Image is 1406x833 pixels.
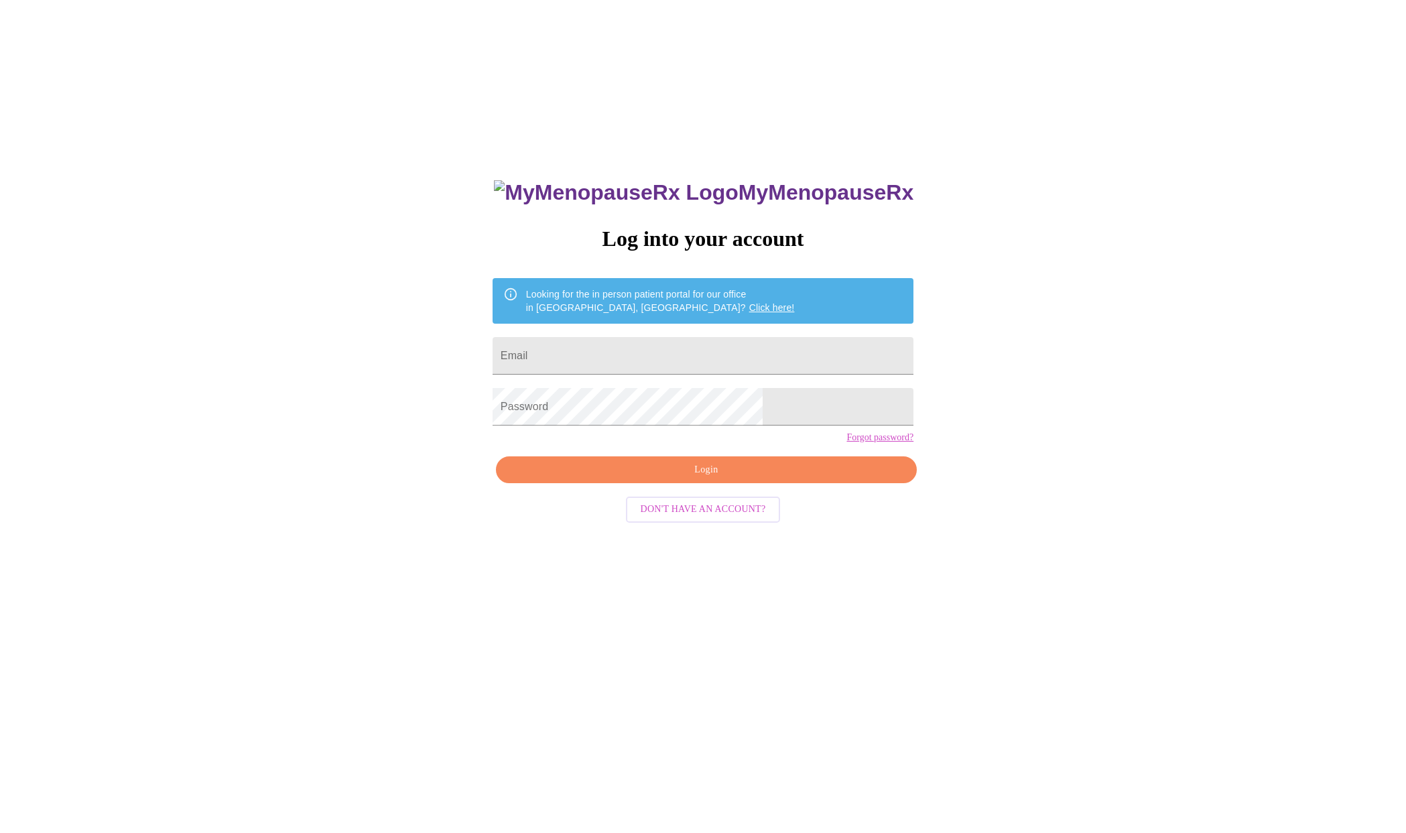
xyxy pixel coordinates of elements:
[749,302,795,313] a: Click here!
[493,227,913,251] h3: Log into your account
[626,497,781,523] button: Don't have an account?
[496,456,917,484] button: Login
[641,501,766,518] span: Don't have an account?
[623,503,784,514] a: Don't have an account?
[846,432,913,443] a: Forgot password?
[526,282,795,320] div: Looking for the in person patient portal for our office in [GEOGRAPHIC_DATA], [GEOGRAPHIC_DATA]?
[494,180,738,205] img: MyMenopauseRx Logo
[511,462,901,478] span: Login
[494,180,913,205] h3: MyMenopauseRx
